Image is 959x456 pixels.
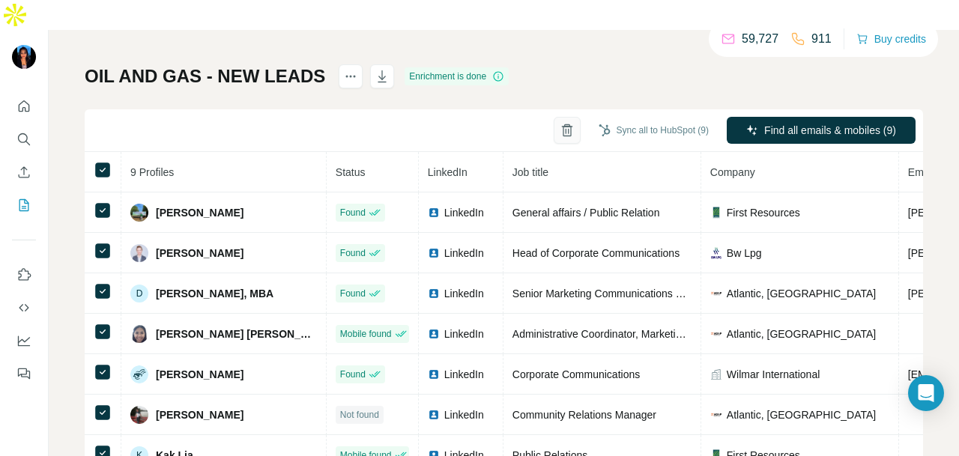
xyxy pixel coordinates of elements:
[12,93,36,120] button: Quick start
[428,166,468,178] span: LinkedIn
[340,287,366,300] span: Found
[12,45,36,69] img: Avatar
[908,166,934,178] span: Email
[727,205,800,220] span: First Resources
[130,244,148,262] img: Avatar
[811,30,832,48] p: 911
[727,117,916,144] button: Find all emails & mobiles (9)
[908,375,944,411] div: Open Intercom Messenger
[444,246,484,261] span: LinkedIn
[130,285,148,303] div: D
[727,407,876,422] span: Atlantic, [GEOGRAPHIC_DATA]
[340,246,366,260] span: Found
[727,286,876,301] span: Atlantic, [GEOGRAPHIC_DATA]
[444,286,484,301] span: LinkedIn
[428,328,440,340] img: LinkedIn logo
[12,159,36,186] button: Enrich CSV
[512,409,656,421] span: Community Relations Manager
[336,166,366,178] span: Status
[85,64,325,88] h1: OIL AND GAS - NEW LEADS
[428,247,440,259] img: LinkedIn logo
[710,207,722,219] img: company-logo
[444,326,484,341] span: LinkedIn
[12,192,36,219] button: My lists
[710,409,722,421] img: company-logo
[12,360,36,387] button: Feedback
[156,407,243,422] span: [PERSON_NAME]
[156,246,243,261] span: [PERSON_NAME]
[340,327,392,341] span: Mobile found
[130,166,174,178] span: 9 Profiles
[339,64,363,88] button: actions
[156,367,243,382] span: [PERSON_NAME]
[856,28,926,49] button: Buy credits
[444,367,484,382] span: LinkedIn
[588,119,719,142] button: Sync all to HubSpot (9)
[12,327,36,354] button: Dashboard
[156,326,317,341] span: [PERSON_NAME] [PERSON_NAME]
[710,247,722,259] img: company-logo
[12,294,36,321] button: Use Surfe API
[156,205,243,220] span: [PERSON_NAME]
[340,408,379,422] span: Not found
[130,406,148,424] img: Avatar
[512,328,789,340] span: Administrative Coordinator, Marketing and Communications
[512,288,837,300] span: Senior Marketing Communications Manager (Digital Communications)
[727,246,762,261] span: Bw Lpg
[727,326,876,341] span: Atlantic, [GEOGRAPHIC_DATA]
[512,166,548,178] span: Job title
[428,368,440,380] img: LinkedIn logo
[512,247,680,259] span: Head of Corporate Communications
[444,205,484,220] span: LinkedIn
[405,67,509,85] div: Enrichment is done
[428,288,440,300] img: LinkedIn logo
[340,368,366,381] span: Found
[444,407,484,422] span: LinkedIn
[130,204,148,222] img: Avatar
[512,207,660,219] span: General affairs / Public Relation
[727,367,820,382] span: Wilmar International
[130,365,148,383] img: Avatar
[340,206,366,219] span: Found
[742,30,778,48] p: 59,727
[428,207,440,219] img: LinkedIn logo
[428,409,440,421] img: LinkedIn logo
[710,166,755,178] span: Company
[512,368,640,380] span: Corporate Communications
[12,261,36,288] button: Use Surfe on LinkedIn
[710,328,722,340] img: company-logo
[710,288,722,300] img: company-logo
[156,286,273,301] span: [PERSON_NAME], MBA
[764,123,896,138] span: Find all emails & mobiles (9)
[12,126,36,153] button: Search
[130,325,148,343] img: Avatar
